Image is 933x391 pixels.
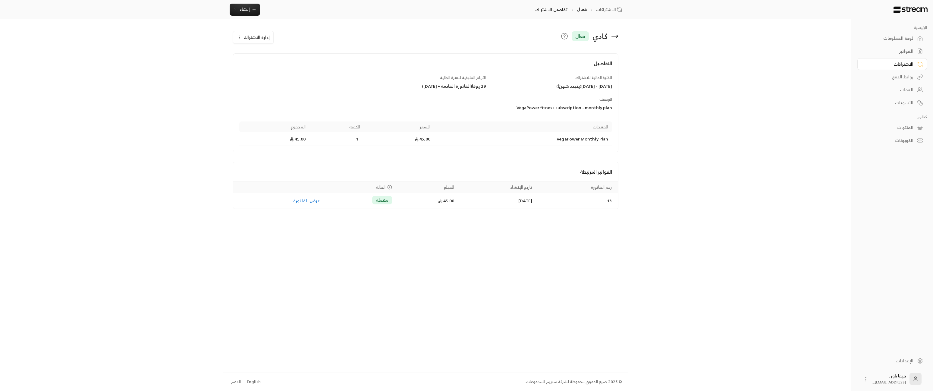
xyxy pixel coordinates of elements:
[857,97,927,109] a: التسويات
[396,182,458,193] th: المبلغ
[233,31,273,43] button: إدارة الاشتراك
[434,132,612,146] td: VegaPower Monthly Plan
[857,71,927,83] a: روابط الدفع
[492,83,612,89] div: [DATE] - [DATE] ( يتجدد شهريًا )
[229,377,243,387] a: الدعم
[536,182,618,193] th: رقم الفاتورة
[525,379,622,385] div: © 2025 جميع الحقوق محفوظة لشركة ستريم للمدفوعات.
[857,122,927,134] a: المنتجات
[535,6,624,13] nav: breadcrumb
[239,60,612,73] h4: التفاصيل
[857,46,927,57] a: الفواتير
[577,5,587,13] a: فعال
[309,121,364,132] th: الكمية
[239,121,612,146] table: Products
[535,7,568,13] p: تفاصيل الاشتراك
[293,197,320,204] a: عرض الفاتورة
[354,136,360,142] span: 1
[429,105,612,111] div: VegaPower fitness subscription - monthly plan
[865,137,913,143] div: الكوبونات
[239,168,612,175] h4: الفواتير المرتبطة
[599,96,612,103] span: الوصف
[239,121,309,132] th: المجموع
[376,197,388,203] span: مكتملة
[872,379,906,385] span: [EMAIL_ADDRESS]....
[230,4,260,16] button: إنشاء
[239,132,309,146] td: 45.00
[857,115,927,119] p: كتالوج
[865,100,913,106] div: التسويات
[865,61,913,67] div: الاشتراكات
[596,7,624,13] a: الاشتراكات
[458,193,536,209] td: [DATE]
[575,33,585,40] span: فعال
[376,183,385,191] span: الحالة
[364,121,434,132] th: السعر
[865,74,913,80] div: روابط الدفع
[857,33,927,44] a: لوحة المعلومات
[440,74,486,81] span: الأيام المتبقية للفترة الحالية
[575,74,612,81] span: الفترة الحالية للاشتراك
[857,135,927,147] a: الكوبونات
[243,33,270,41] span: إدارة الاشتراك
[365,83,485,89] div: 29 يومًا ( الفاتورة القادمة • [DATE] )
[857,25,927,30] p: الرئيسية
[233,181,618,209] table: Payments
[893,6,928,13] img: Logo
[865,358,913,364] div: الإعدادات
[434,121,612,132] th: المنتجات
[592,31,608,41] div: كادي
[857,84,927,96] a: العملاء
[240,5,250,13] span: إنشاء
[865,48,913,54] div: الفواتير
[857,355,927,367] a: الإعدادات
[865,125,913,131] div: المنتجات
[872,373,906,385] div: فيقا باور .
[396,193,458,209] td: 45.00
[857,58,927,70] a: الاشتراكات
[865,87,913,93] div: العملاء
[247,379,261,385] div: English
[865,35,913,41] div: لوحة المعلومات
[536,193,618,209] td: 13
[458,182,536,193] th: تاريخ الإنشاء
[364,132,434,146] td: 45.00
